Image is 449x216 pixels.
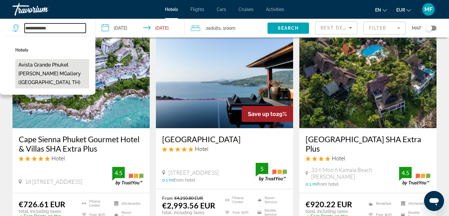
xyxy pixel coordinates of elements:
[162,145,287,152] div: 5 star Hotel
[206,24,221,33] span: 2
[364,21,406,35] button: Filter
[185,19,268,38] button: Travelers: 2 adults, 0 children
[421,25,437,31] button: Toggle map
[256,163,287,181] img: trustyou-badge.svg
[239,7,253,12] a: Cruises
[225,26,235,31] span: Room
[222,195,254,205] li: Fitness Center
[317,182,339,187] span: from hotel
[112,167,143,185] img: trustyou-badge.svg
[162,210,217,215] p: total, including taxes
[221,24,235,33] span: , 1
[311,166,399,180] span: 33 6 Moo 6 Kamala Beach [PERSON_NAME]
[396,8,405,13] span: EUR
[332,155,345,162] span: Hotel
[19,209,74,214] p: total, including taxes
[162,178,174,183] span: 0.1 mi
[191,7,204,12] a: Flights
[375,8,381,13] span: en
[112,169,125,177] div: 4.5
[111,199,143,208] li: Kitchenette
[248,111,276,117] span: Save up to
[162,195,173,201] span: From
[162,201,215,210] ins: €2,993.56 EUR
[15,46,89,54] p: Hotels
[174,195,203,201] del: €4,210.80 EUR
[25,178,82,185] span: 18 [STREET_ADDRESS]
[79,199,111,208] li: Fitness Center
[254,195,287,205] li: Room Service
[266,7,284,12] a: Activities
[321,24,352,32] mat-select: Sort by
[412,24,421,33] span: Map
[306,182,317,187] span: 0.1 mi
[306,199,352,209] ins: €920.22 EUR
[306,209,361,214] p: total, including taxes
[256,165,268,173] div: 5
[174,178,195,183] span: from hotel
[306,155,430,162] div: 4 star Hotel
[95,19,185,38] button: Check-in date: Nov 8, 2025 Check-out date: Nov 12, 2025
[306,134,430,153] a: [GEOGRAPHIC_DATA] SHA Extra Plus
[424,191,444,211] iframe: Bouton de lancement de la fenêtre de messagerie
[242,106,293,122] div: 29%
[217,7,226,12] a: Cars
[195,145,208,152] span: Hotel
[208,26,221,31] span: Adults
[19,155,143,162] div: 5 star Hotel
[168,169,219,176] span: [STREET_ADDRESS]
[51,155,65,162] span: Hotel
[156,28,293,128] img: Hotel image
[424,6,432,13] span: MF
[19,199,65,209] ins: €726.61 EUR
[12,1,75,18] a: Travorium
[365,199,398,208] li: Breakfast
[420,3,437,16] button: User Menu
[399,167,430,185] img: trustyou-badge.svg
[396,5,411,14] button: Change currency
[19,134,143,153] a: Cape Sienna Phuket Gourmet Hotel & Villas SHA Extra Plus
[165,7,178,12] a: Hotels
[321,25,353,30] span: Best Deals
[398,199,430,208] li: Kitchenette
[278,26,299,31] span: Search
[375,5,387,14] button: Change language
[299,28,437,128] img: Hotel image
[399,169,412,177] div: 4.5
[268,23,309,34] button: Search
[162,134,287,144] a: [GEOGRAPHIC_DATA]
[15,59,89,88] button: Avista Grande Phuket [PERSON_NAME] MGallery ([GEOGRAPHIC_DATA], TH)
